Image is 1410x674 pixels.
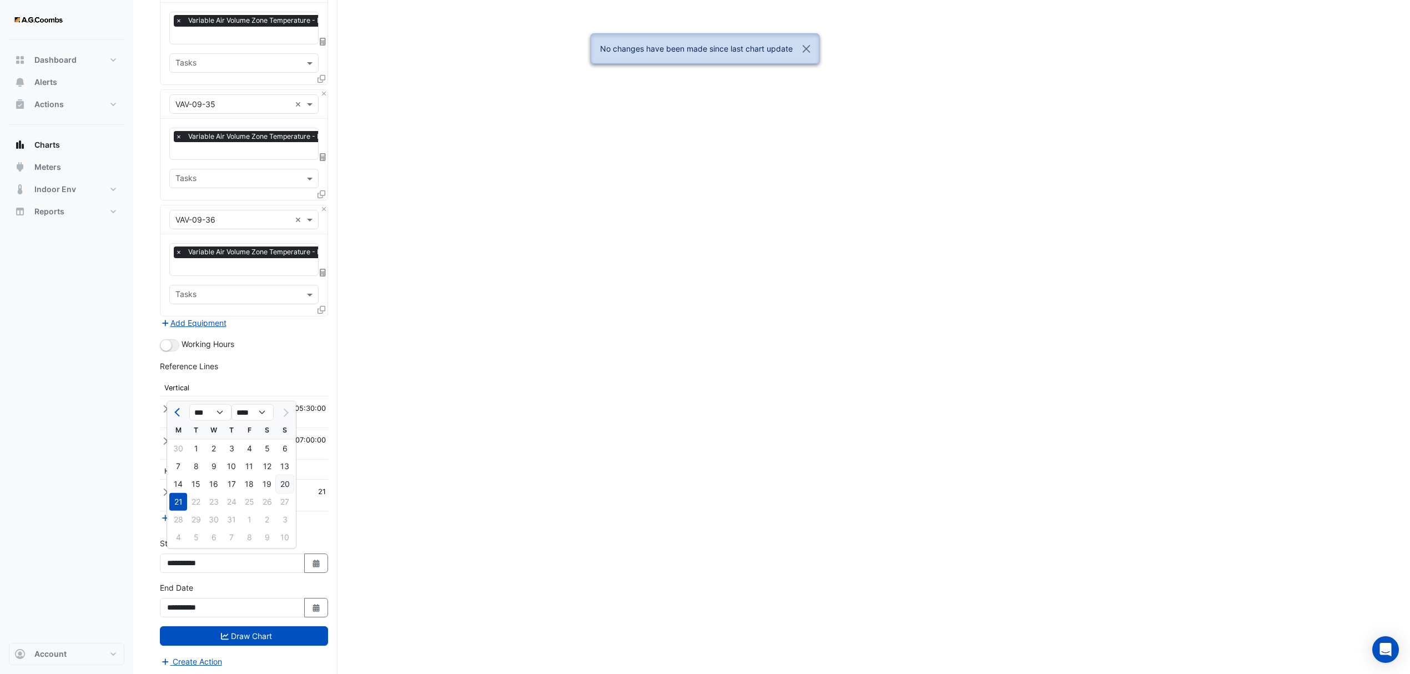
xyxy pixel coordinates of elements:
[187,475,205,493] div: Tuesday, July 15, 2025
[9,49,124,71] button: Dashboard
[794,34,819,64] button: Close
[34,162,61,173] span: Meters
[276,457,294,475] div: Sunday, July 13, 2025
[318,37,328,46] span: Choose Function
[258,475,276,493] div: Saturday, July 19, 2025
[9,178,124,200] button: Indoor Env
[205,440,223,457] div: Wednesday, July 2, 2025
[276,475,294,493] div: 20
[240,475,258,493] div: 18
[9,93,124,115] button: Actions
[169,421,187,439] div: M
[205,457,223,475] div: 9
[258,457,276,475] div: Saturday, July 12, 2025
[591,33,820,64] ngb-alert: No changes have been made since last chart update
[14,77,26,88] app-icon: Alerts
[169,440,187,457] div: 30
[240,457,258,475] div: Friday, July 11, 2025
[169,475,187,493] div: 14
[187,440,205,457] div: Tuesday, July 1, 2025
[187,457,205,475] div: 8
[160,376,328,396] th: Vertical
[182,339,234,349] span: Working Hours
[9,200,124,223] button: Reports
[169,440,187,457] div: Monday, June 30, 2025
[223,457,240,475] div: Thursday, July 10, 2025
[240,457,258,475] div: 11
[223,440,240,457] div: Thursday, July 3, 2025
[14,184,26,195] app-icon: Indoor Env
[14,206,26,217] app-icon: Reports
[318,305,325,315] span: Clone Favourites and Tasks from this Equipment to other Equipment
[187,421,205,439] div: T
[169,493,187,511] div: 21
[160,360,218,372] label: Reference Lines
[318,189,325,199] span: Clone Favourites and Tasks from this Equipment to other Equipment
[162,430,173,451] button: Close
[174,131,184,142] span: ×
[169,457,187,475] div: 7
[240,475,258,493] div: Friday, July 18, 2025
[295,214,304,225] span: Clear
[162,482,173,503] button: Close
[169,457,187,475] div: Monday, July 7, 2025
[172,404,185,421] button: Previous month
[14,139,26,150] app-icon: Charts
[14,54,26,66] app-icon: Dashboard
[34,648,67,660] span: Account
[223,421,240,439] div: T
[174,247,184,258] span: ×
[258,475,276,493] div: 19
[175,396,251,427] td: Start Warmup
[240,421,258,439] div: F
[189,404,231,421] select: Select month
[174,57,197,71] div: Tasks
[187,457,205,475] div: Tuesday, July 8, 2025
[185,131,382,142] span: Variable Air Volume Zone Temperature - L09, VAV-09-35-01
[276,421,294,439] div: S
[318,268,328,278] span: Choose Function
[187,475,205,493] div: 15
[14,162,26,173] app-icon: Meters
[311,603,321,612] fa-icon: Select Date
[223,475,240,493] div: 17
[160,582,193,593] label: End Date
[318,152,328,162] span: Choose Function
[205,475,223,493] div: Wednesday, July 16, 2025
[160,511,243,524] button: Add Reference Line
[34,139,60,150] span: Charts
[205,440,223,457] div: 2
[160,537,197,549] label: Start Date
[9,643,124,665] button: Account
[320,90,328,97] button: Close
[223,457,240,475] div: 10
[295,98,304,110] span: Clear
[205,475,223,493] div: 16
[223,440,240,457] div: 3
[251,396,328,427] td: [DATE] 05:30:00
[34,99,64,110] span: Actions
[276,440,294,457] div: 6
[258,457,276,475] div: 12
[34,77,57,88] span: Alerts
[169,475,187,493] div: Monday, July 14, 2025
[231,404,274,421] select: Select year
[185,15,383,26] span: Variable Air Volume Zone Temperature - L09, VAV-09-34-01
[276,457,294,475] div: 13
[9,134,124,156] button: Charts
[169,493,187,511] div: Monday, July 21, 2025
[174,172,197,187] div: Tasks
[258,440,276,457] div: Saturday, July 5, 2025
[301,479,328,511] td: 21
[240,440,258,457] div: Friday, July 4, 2025
[240,440,258,457] div: 4
[9,156,124,178] button: Meters
[185,247,383,258] span: Variable Air Volume Zone Temperature - L09, VAV-09-36-01
[174,15,184,26] span: ×
[160,655,223,668] button: Create Action
[13,9,63,31] img: Company Logo
[311,559,321,568] fa-icon: Select Date
[9,71,124,93] button: Alerts
[160,460,328,479] th: Horizontal
[187,440,205,457] div: 1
